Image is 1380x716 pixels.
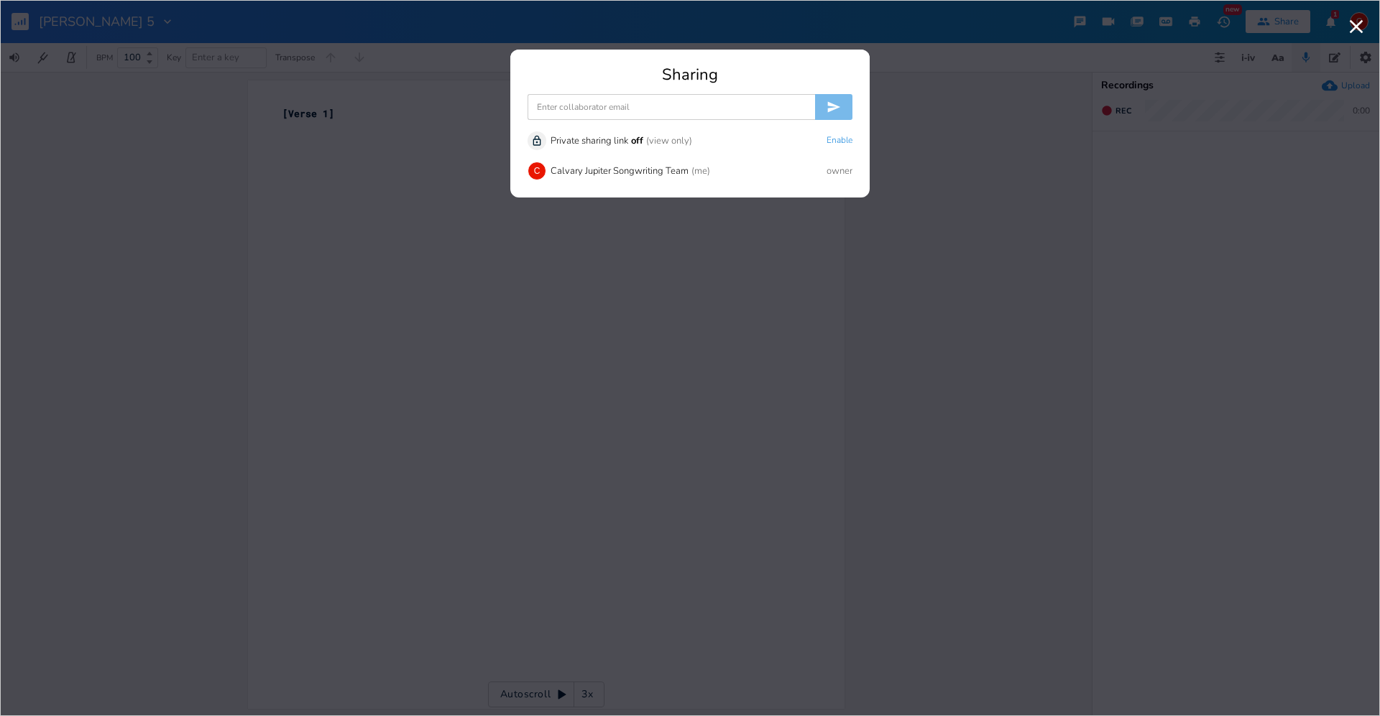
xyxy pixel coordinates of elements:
div: off [631,136,643,146]
input: Enter collaborator email [528,94,815,120]
div: (me) [691,167,710,176]
div: (view only) [646,136,692,146]
div: Sharing [528,67,852,83]
button: Invite [815,94,852,120]
div: Calvary Jupiter Songwriting Team [528,162,546,180]
div: Calvary Jupiter Songwriting Team [551,167,689,176]
div: Private sharing link [551,136,628,146]
div: owner [827,167,852,176]
button: Enable [827,135,852,147]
